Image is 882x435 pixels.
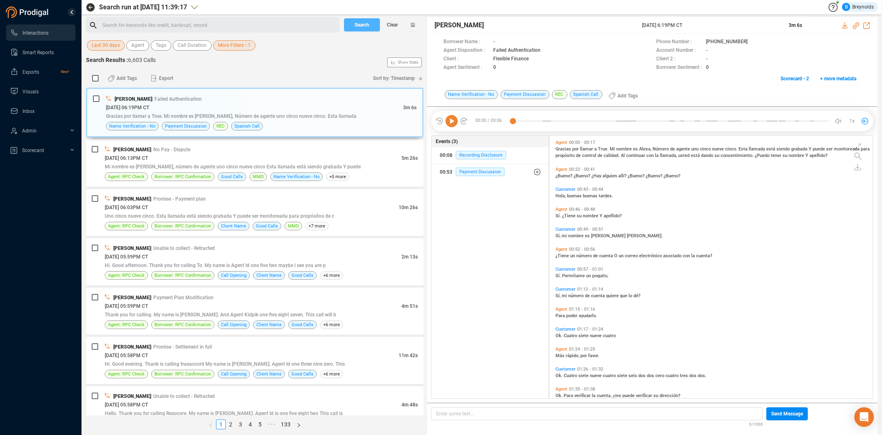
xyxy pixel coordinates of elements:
span: es [633,146,639,152]
span: left [208,423,213,428]
span: Esta [739,146,749,152]
div: [PERSON_NAME]| Unable to collect - Retracted[DATE] 05:59PM CT2m 13sHi. Good afternoon. Thank you ... [86,238,423,285]
span: [PERSON_NAME]. [627,233,663,238]
span: Hola, [556,193,567,199]
span: MMD [288,222,299,230]
a: 4 [246,420,255,429]
button: 00:53Payment Discussion [432,164,548,180]
li: 5 [255,420,265,429]
span: Good Calls [291,272,313,279]
button: Call Duration [173,40,212,51]
span: Sí. [556,273,562,278]
button: Export [146,72,178,85]
span: O [614,253,619,258]
span: ••• [265,420,278,429]
span: la [691,253,696,258]
button: Send Message [766,407,808,420]
span: Agent: RPC Check [108,222,145,230]
span: [DATE] 05:59PM CT [105,303,148,309]
span: cuenta? [696,253,712,258]
span: su [714,153,721,158]
span: su [577,213,583,219]
span: siete [617,373,628,378]
span: [DATE] 06:19PM CT [106,105,149,110]
span: cuenta [599,253,614,258]
span: Sí, [556,293,562,298]
span: 10m 26s [399,205,418,210]
span: Export [159,72,173,85]
span: Gracias por llamar a True. Mi nombre es [PERSON_NAME], Número de agente uno cinco nueve cinco. Es... [106,113,357,119]
span: verificar [574,393,592,398]
span: para [861,146,870,152]
div: [PERSON_NAME]| Unable to collect - Retracted[DATE] 05:58PM CT4m 48sHello. Thank you for calling R... [86,386,423,433]
div: [PERSON_NAME]| No Pay - Dispute[DATE] 06:13PM CT5m 26sMi nombre es [PERSON_NAME], número de agent... [86,139,423,187]
span: [DATE] 05:58PM CT [105,353,148,358]
button: Scorecard • 2 [776,72,814,85]
li: Smart Reports [6,44,75,60]
span: 1x [849,115,855,128]
li: Exports [6,64,75,80]
button: 00:08Recording Disclosure [432,147,548,163]
span: llamar [580,146,594,152]
span: Permítame [562,273,586,278]
span: apellido? [604,213,622,219]
span: siete [578,373,590,378]
span: [PERSON_NAME] [113,245,151,251]
span: Interactions [22,30,49,36]
li: 1 [216,420,226,429]
a: 1 [216,420,225,429]
span: es [585,233,591,238]
span: Visuals [22,89,39,95]
span: Show Stats [398,13,418,111]
button: Clear [380,18,404,31]
span: ¿Bueno? [628,173,646,179]
span: 5m 26s [401,155,418,161]
span: por [580,353,588,358]
span: 4m 48s [401,402,418,408]
span: Al [621,153,626,158]
span: dé? [633,293,640,298]
span: Ok. [556,333,564,338]
span: Last 30 days [92,40,120,51]
div: grid [553,138,873,397]
span: [PERSON_NAME] [113,344,151,350]
span: Sí, [556,233,562,238]
span: dando [701,153,714,158]
span: nombre [616,146,633,152]
span: REC [216,122,225,130]
div: 00:08 [440,149,452,162]
div: 00:53 [440,166,452,179]
span: [DATE] 05:58PM CT [105,402,148,408]
span: control [582,153,598,158]
a: 2 [226,420,235,429]
span: de [585,293,591,298]
span: monitoreada [834,146,861,152]
span: Client Name [256,272,282,279]
span: Call Duration [178,40,207,51]
span: de [576,153,582,158]
button: Add Tags [103,72,142,85]
a: 133 [278,420,293,429]
span: la [592,393,597,398]
span: Phone Number : [656,38,702,46]
span: - [493,38,495,46]
span: nueve [590,333,603,338]
span: Call Opening [221,272,247,279]
span: ¿Tiene [562,213,577,219]
li: Visuals [6,83,75,99]
span: +5 more [326,172,349,181]
span: Client Name [221,222,246,230]
span: de [593,253,599,258]
span: | Promise - Payment plan [151,196,206,202]
a: Interactions [10,24,69,41]
span: Good Calls [221,173,243,181]
span: poder [566,313,579,318]
span: cuatro [603,373,617,378]
span: [PHONE_NUMBER] [706,38,747,46]
span: ¿Bueno? [646,173,664,179]
button: 1x [846,115,858,127]
span: Para [564,393,574,398]
span: MMD [253,173,264,181]
span: Client Name [256,370,282,378]
span: Cuatro [564,333,578,338]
